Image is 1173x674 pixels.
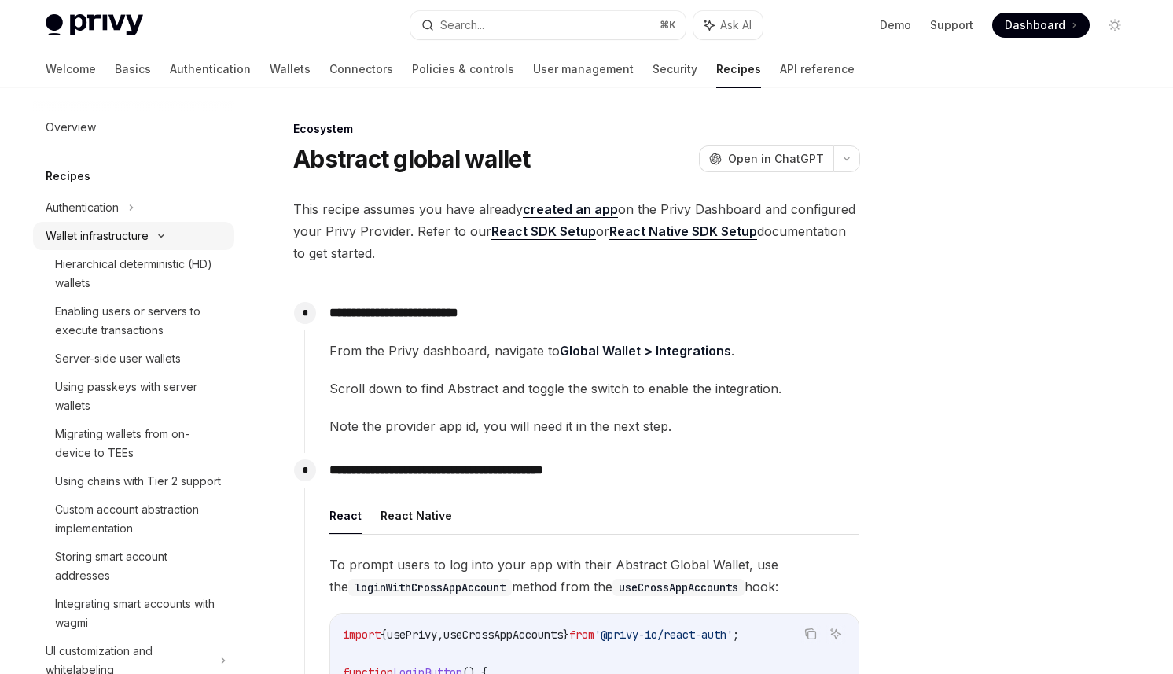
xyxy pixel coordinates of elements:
[348,579,512,596] code: loginWithCrossAppAccount
[33,113,234,142] a: Overview
[115,50,151,88] a: Basics
[55,378,225,415] div: Using passkeys with server wallets
[33,420,234,467] a: Migrating wallets from on-device to TEEs
[440,16,484,35] div: Search...
[780,50,855,88] a: API reference
[46,50,96,88] a: Welcome
[46,227,149,245] div: Wallet infrastructure
[329,415,859,437] span: Note the provider app id, you will need it in the next step.
[46,198,119,217] div: Authentication
[33,373,234,420] a: Using passkeys with server wallets
[55,349,181,368] div: Server-side user wallets
[612,579,745,596] code: useCrossAppAccounts
[55,255,225,293] div: Hierarchical deterministic (HD) wallets
[55,472,221,491] div: Using chains with Tier 2 support
[653,50,697,88] a: Security
[55,302,225,340] div: Enabling users or servers to execute transactions
[387,628,437,642] span: usePrivy
[381,628,387,642] span: {
[55,425,225,462] div: Migrating wallets from on-device to TEEs
[800,624,821,644] button: Copy the contents from the code block
[293,121,860,137] div: Ecosystem
[1005,17,1065,33] span: Dashboard
[728,151,824,167] span: Open in ChatGPT
[33,543,234,590] a: Storing smart account addresses
[55,595,225,632] div: Integrating smart accounts with wagmi
[1102,13,1127,38] button: Toggle dark mode
[293,198,860,264] span: This recipe assumes you have already on the Privy Dashboard and configured your Privy Provider. R...
[437,628,443,642] span: ,
[33,467,234,495] a: Using chains with Tier 2 support
[609,223,757,240] a: React Native SDK Setup
[55,500,225,538] div: Custom account abstraction implementation
[46,14,143,36] img: light logo
[443,628,563,642] span: useCrossAppAccounts
[569,628,594,642] span: from
[880,17,911,33] a: Demo
[412,50,514,88] a: Policies & controls
[992,13,1090,38] a: Dashboard
[46,118,96,137] div: Overview
[716,50,761,88] a: Recipes
[46,167,90,186] h5: Recipes
[563,628,569,642] span: }
[560,343,731,359] a: Global Wallet > Integrations
[329,50,393,88] a: Connectors
[660,19,676,31] span: ⌘ K
[491,223,596,240] a: React SDK Setup
[826,624,846,644] button: Ask AI
[55,547,225,585] div: Storing smart account addresses
[733,628,739,642] span: ;
[33,495,234,543] a: Custom account abstraction implementation
[33,250,234,297] a: Hierarchical deterministic (HD) wallets
[293,145,531,173] h1: Abstract global wallet
[270,50,311,88] a: Wallets
[410,11,686,39] button: Search...⌘K
[560,343,731,359] strong: Global Wallet > Integrations
[594,628,733,642] span: '@privy-io/react-auth'
[33,590,234,637] a: Integrating smart accounts with wagmi
[930,17,973,33] a: Support
[693,11,763,39] button: Ask AI
[33,344,234,373] a: Server-side user wallets
[523,201,618,218] a: created an app
[329,340,859,362] span: From the Privy dashboard, navigate to .
[329,497,362,534] button: React
[329,378,859,400] span: Scroll down to find Abstract and toggle the switch to enable the integration.
[381,497,452,534] button: React Native
[329,554,859,598] span: To prompt users to log into your app with their Abstract Global Wallet, use the method from the h...
[533,50,634,88] a: User management
[33,297,234,344] a: Enabling users or servers to execute transactions
[170,50,251,88] a: Authentication
[720,17,752,33] span: Ask AI
[343,628,381,642] span: import
[699,145,833,172] button: Open in ChatGPT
